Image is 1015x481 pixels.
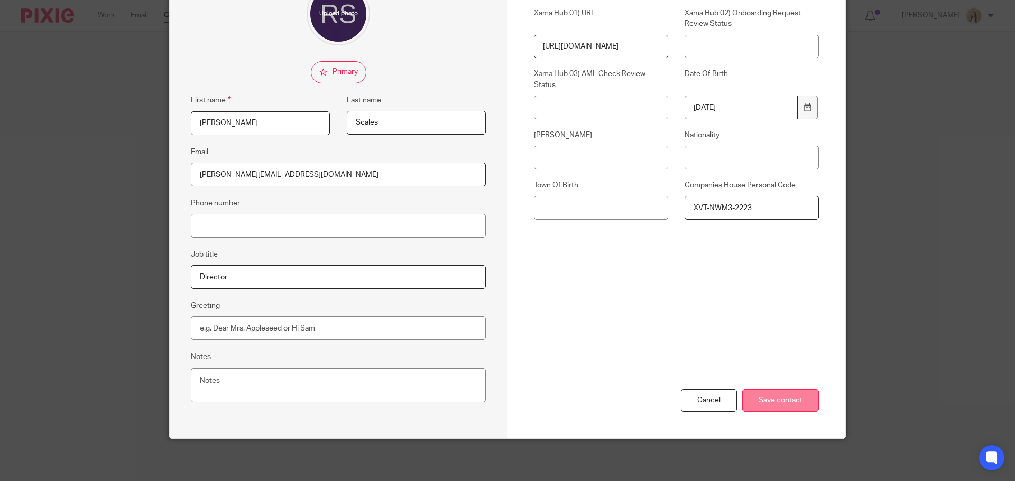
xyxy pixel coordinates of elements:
label: First name [191,94,231,106]
label: Notes [191,352,211,362]
label: [PERSON_NAME] [534,130,668,140]
label: Xama Hub 01) URL [534,8,668,30]
label: Greeting [191,300,220,311]
input: e.g. Dear Mrs. Appleseed or Hi Sam [191,316,486,340]
label: Job title [191,249,218,260]
label: Nationality [685,130,819,140]
label: Date Of Birth [685,69,819,90]
input: Save contact [742,389,819,412]
label: Xama Hub 03) AML Check Review Status [534,69,668,90]
input: YYYY-MM-DD [685,96,798,119]
div: Cancel [681,389,737,412]
label: Email [191,147,208,157]
label: Companies House Personal Code [685,180,819,191]
label: Phone number [191,198,240,209]
label: Town Of Birth [534,180,668,191]
label: Xama Hub 02) Onboarding Request Review Status [685,8,819,30]
label: Last name [347,95,381,106]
